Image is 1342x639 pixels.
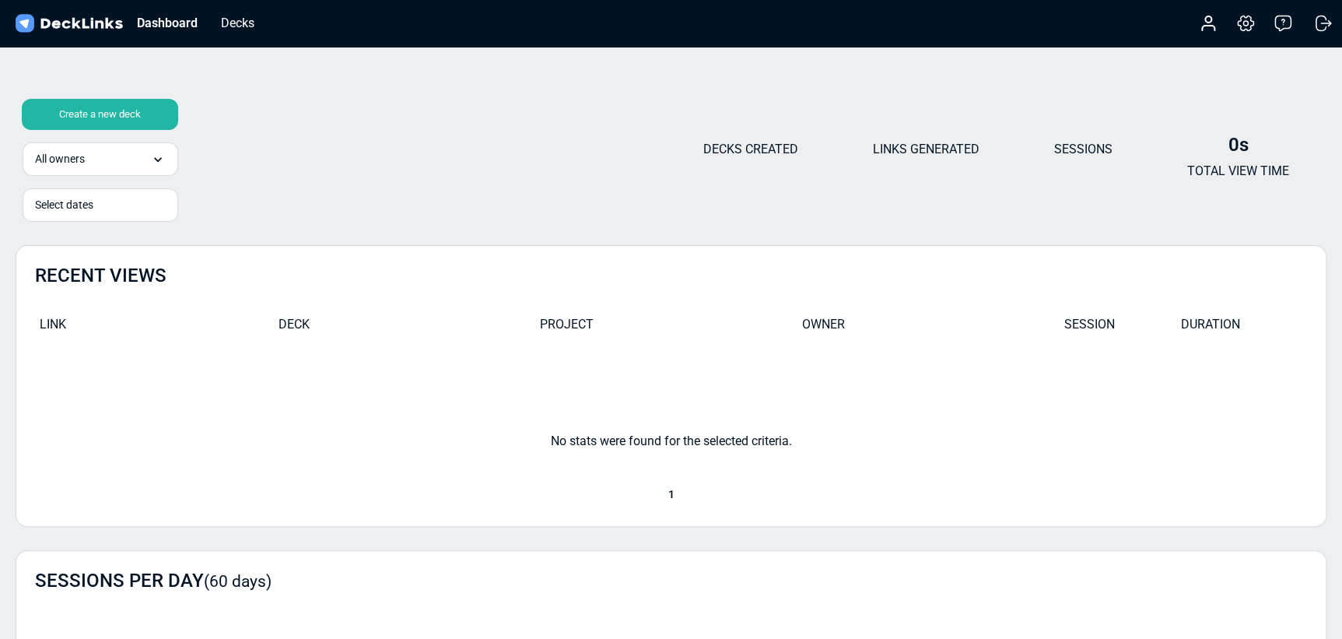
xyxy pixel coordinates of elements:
[873,140,979,159] p: LINKS GENERATED
[540,315,802,342] div: PROJECT
[1054,140,1112,159] p: SESSIONS
[1187,162,1289,181] p: TOTAL VIEW TIME
[802,315,1064,342] div: OWNER
[1228,134,1249,156] b: 0s
[204,572,272,591] small: (60 days)
[23,142,178,176] div: All owners
[16,315,279,342] div: LINK
[660,488,682,500] span: 1
[129,13,205,33] div: Dashboard
[703,140,798,159] p: DECKS CREATED
[12,12,125,35] img: DeckLinks
[551,432,792,463] div: No stats were found for the selected criteria.
[213,13,262,33] div: Decks
[1180,315,1297,342] div: DURATION
[279,315,541,342] div: DECK
[35,570,272,592] h2: SESSIONS PER DAY
[35,197,166,213] div: Select dates
[1063,315,1180,342] div: SESSION
[22,99,178,130] div: Create a new deck
[35,265,166,287] h2: RECENT VIEWS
